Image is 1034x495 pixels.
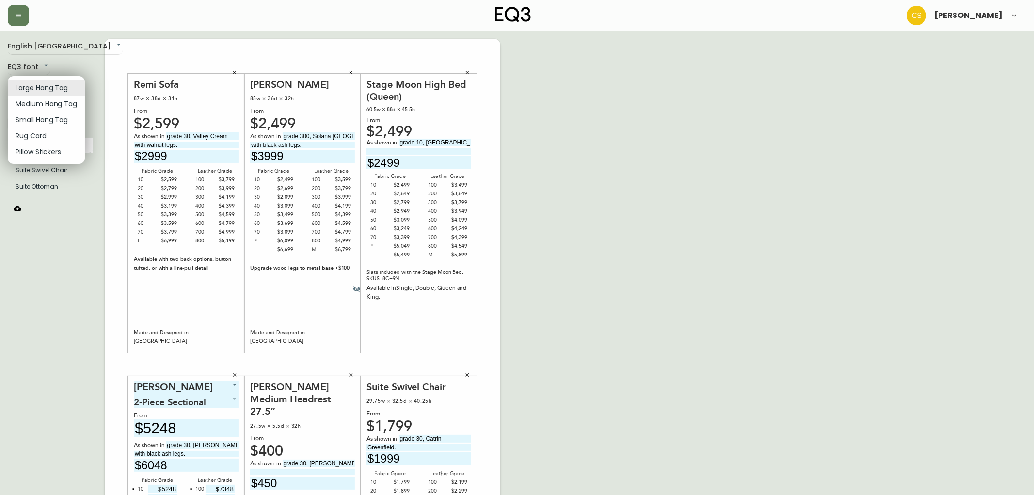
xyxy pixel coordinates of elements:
li: Small Hang Tag [8,112,85,128]
div: 87w × 38d × 31h [29,56,134,64]
div: From [29,68,134,77]
div: Remi Sofa [29,40,134,52]
li: Rug Card [8,128,85,144]
li: Medium Hang Tag [8,96,85,112]
li: Pillow Stickers [8,144,85,160]
li: Large Hang Tag [8,80,85,96]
